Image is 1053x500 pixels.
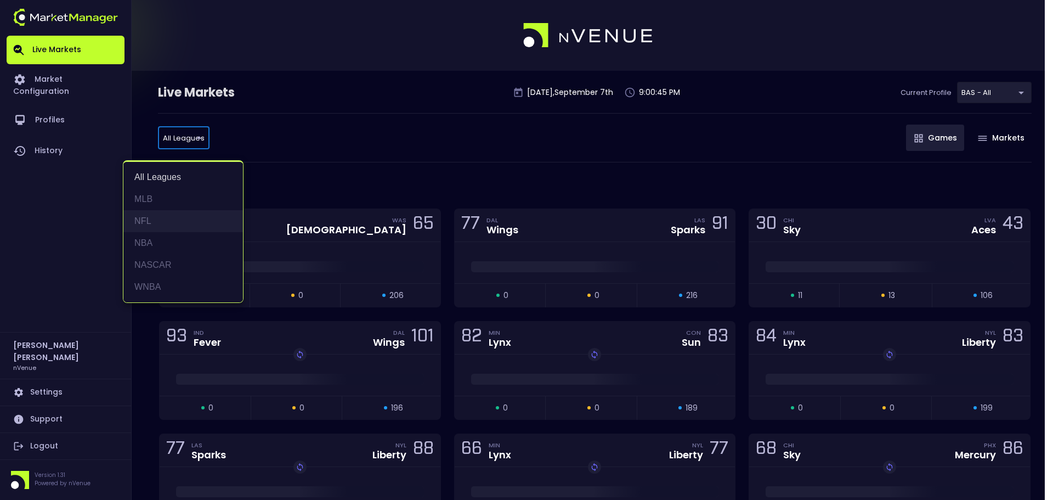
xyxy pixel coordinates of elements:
[123,232,243,254] li: NBA
[123,210,243,232] li: NFL
[123,276,243,298] li: WNBA
[123,188,243,210] li: MLB
[123,254,243,276] li: NASCAR
[123,166,243,188] li: All Leagues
